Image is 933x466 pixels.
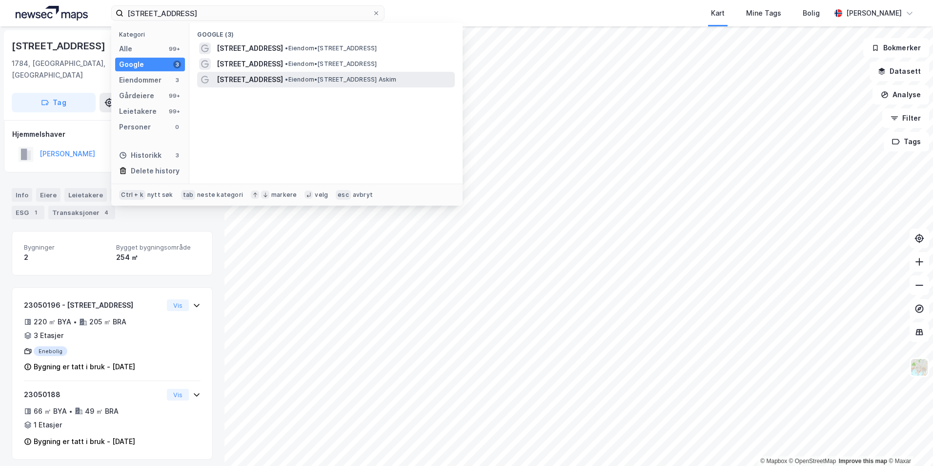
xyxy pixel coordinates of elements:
[24,243,108,252] span: Bygninger
[884,419,933,466] iframe: Chat Widget
[131,165,180,177] div: Delete history
[884,419,933,466] div: Kontrollprogram for chat
[31,208,41,217] div: 1
[285,44,288,52] span: •
[760,458,787,465] a: Mapbox
[34,316,71,328] div: 220 ㎡ BYA
[315,191,328,199] div: velg
[846,7,902,19] div: [PERSON_NAME]
[12,206,44,219] div: ESG
[181,190,196,200] div: tab
[12,93,96,112] button: Tag
[24,252,108,263] div: 2
[353,191,373,199] div: avbryt
[34,330,63,341] div: 3 Etasjer
[217,42,283,54] span: [STREET_ADDRESS]
[173,76,181,84] div: 3
[119,106,157,117] div: Leietakere
[69,407,73,415] div: •
[884,132,929,151] button: Tags
[89,316,126,328] div: 205 ㎡ BRA
[116,252,201,263] div: 254 ㎡
[189,23,463,41] div: Google (3)
[147,191,173,199] div: nytt søk
[711,7,725,19] div: Kart
[285,44,377,52] span: Eiendom • [STREET_ADDRESS]
[85,405,119,417] div: 49 ㎡ BRA
[24,299,163,311] div: 23050196 - [STREET_ADDRESS]
[119,190,145,200] div: Ctrl + k
[119,149,162,161] div: Historikk
[870,62,929,81] button: Datasett
[73,318,77,326] div: •
[789,458,836,465] a: OpenStreetMap
[872,85,929,105] button: Analyse
[123,6,372,21] input: Søk på adresse, matrikkel, gårdeiere, leietakere eller personer
[197,191,243,199] div: neste kategori
[12,128,212,140] div: Hjemmelshaver
[217,58,283,70] span: [STREET_ADDRESS]
[101,208,111,217] div: 4
[119,31,185,38] div: Kategori
[217,74,283,85] span: [STREET_ADDRESS]
[36,188,61,202] div: Eiere
[285,76,396,84] span: Eiendom • [STREET_ADDRESS] Askim
[12,58,162,81] div: 1784, [GEOGRAPHIC_DATA], [GEOGRAPHIC_DATA]
[285,60,288,67] span: •
[173,123,181,131] div: 0
[285,76,288,83] span: •
[863,38,929,58] button: Bokmerker
[119,121,151,133] div: Personer
[910,358,929,377] img: Z
[336,190,351,200] div: esc
[34,419,62,431] div: 1 Etasjer
[34,436,135,447] div: Bygning er tatt i bruk - [DATE]
[167,107,181,115] div: 99+
[746,7,781,19] div: Mine Tags
[167,45,181,53] div: 99+
[173,61,181,68] div: 3
[48,206,115,219] div: Transaksjoner
[12,38,107,54] div: [STREET_ADDRESS]
[24,389,163,401] div: 23050188
[119,74,162,86] div: Eiendommer
[116,243,201,252] span: Bygget bygningsområde
[167,299,189,311] button: Vis
[285,60,377,68] span: Eiendom • [STREET_ADDRESS]
[803,7,820,19] div: Bolig
[119,43,132,55] div: Alle
[119,59,144,70] div: Google
[167,92,181,100] div: 99+
[882,108,929,128] button: Filter
[119,90,154,102] div: Gårdeiere
[167,389,189,401] button: Vis
[34,361,135,373] div: Bygning er tatt i bruk - [DATE]
[64,188,107,202] div: Leietakere
[12,188,32,202] div: Info
[34,405,67,417] div: 66 ㎡ BYA
[271,191,297,199] div: markere
[111,188,147,202] div: Datasett
[173,151,181,159] div: 3
[16,6,88,21] img: logo.a4113a55bc3d86da70a041830d287a7e.svg
[839,458,887,465] a: Improve this map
